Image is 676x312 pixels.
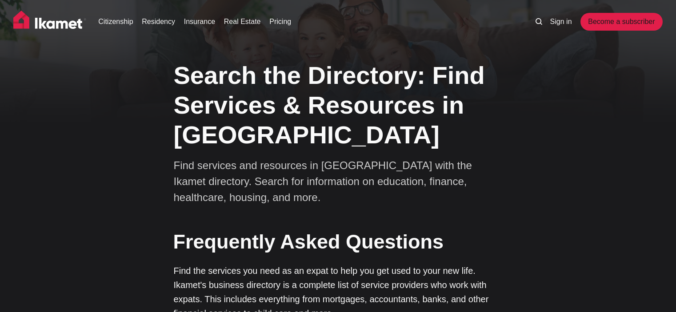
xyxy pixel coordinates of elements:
[174,60,503,150] h1: Search the Directory: Find Services & Resources in [GEOGRAPHIC_DATA]
[13,11,86,33] img: Ikamet home
[142,16,175,27] a: Residency
[224,16,261,27] a: Real Estate
[98,16,133,27] a: Citizenship
[580,13,662,31] a: Become a subscriber
[173,228,502,256] h2: Frequently Asked Questions
[269,16,291,27] a: Pricing
[174,158,485,205] p: Find services and resources in [GEOGRAPHIC_DATA] with the Ikamet directory. Search for informatio...
[550,16,572,27] a: Sign in
[184,16,215,27] a: Insurance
